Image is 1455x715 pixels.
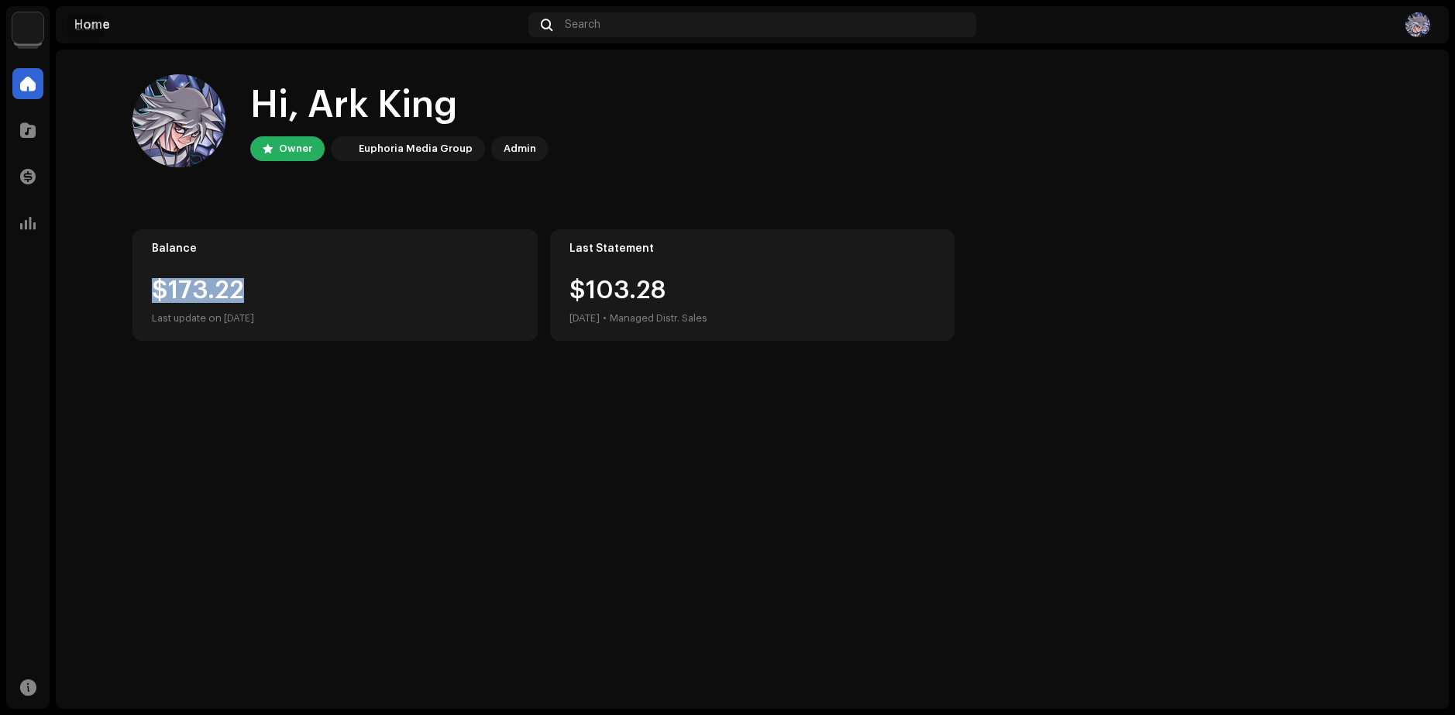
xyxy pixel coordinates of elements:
div: Hi, Ark King [250,81,549,130]
img: de0d2825-999c-4937-b35a-9adca56ee094 [12,12,43,43]
div: Euphoria Media Group [359,139,473,158]
div: Admin [504,139,536,158]
div: Last update on [DATE] [152,309,518,328]
img: de0d2825-999c-4937-b35a-9adca56ee094 [334,139,353,158]
div: [DATE] [569,309,600,328]
div: Last Statement [569,242,936,255]
div: Home [74,19,522,31]
div: Owner [279,139,312,158]
img: f0a38e09-da00-4f35-9a89-b1362e2cd17d [1405,12,1430,37]
span: Search [565,19,600,31]
re-o-card-value: Balance [132,229,538,341]
img: f0a38e09-da00-4f35-9a89-b1362e2cd17d [132,74,225,167]
div: Balance [152,242,518,255]
re-o-card-value: Last Statement [550,229,955,341]
div: • [603,309,607,328]
div: Managed Distr. Sales [610,309,707,328]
